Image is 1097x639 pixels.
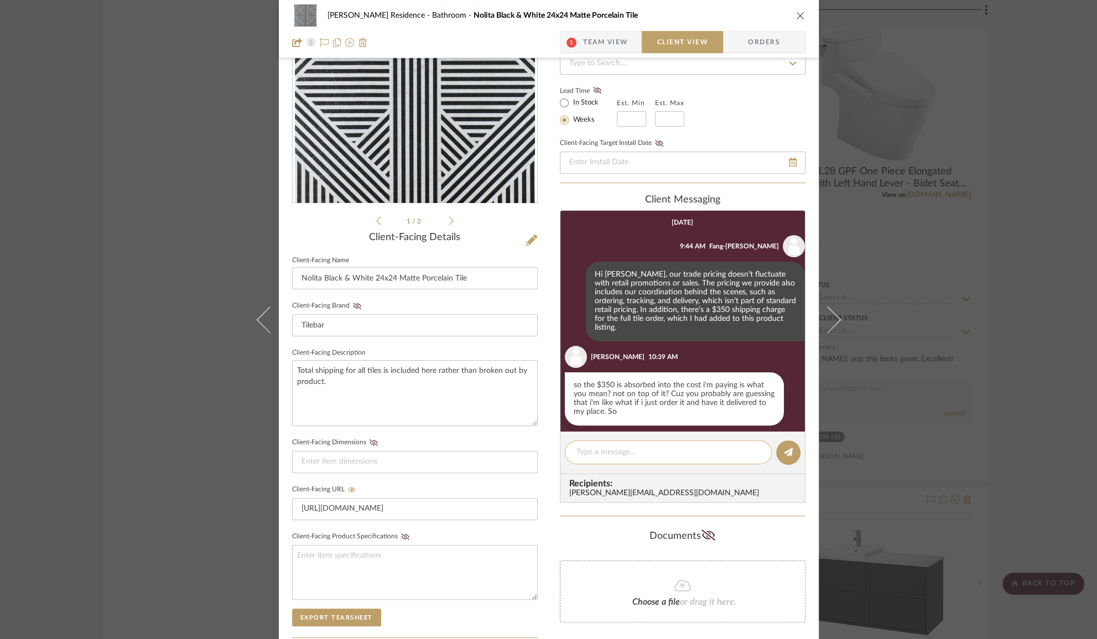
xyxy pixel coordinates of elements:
[571,98,599,108] label: In Stock
[292,451,538,473] input: Enter item dimensions
[586,262,805,341] div: Hi [PERSON_NAME], our trade pricing doesn’t fluctuate with retail promotions or sales. The pricin...
[292,350,366,356] label: Client-Facing Description
[569,479,800,489] span: Recipients:
[292,609,381,626] button: Export Tearsheet
[560,527,805,545] div: Documents
[292,439,381,446] label: Client-Facing Dimensions
[292,314,538,336] input: Enter Client-Facing Brand
[736,31,792,53] span: Orders
[591,352,644,362] div: [PERSON_NAME]
[407,218,412,225] span: 1
[783,235,805,257] img: user_avatar.png
[565,346,587,368] img: user_avatar.png
[680,598,736,606] span: or drag it here.
[292,267,538,289] input: Enter Client-Facing Item Name
[292,258,349,263] label: Client-Facing Name
[560,86,617,96] label: Lead Time
[350,302,365,310] button: Client-Facing Brand
[796,11,805,20] button: close
[345,486,360,493] button: Client-Facing URL
[560,194,805,206] div: client Messaging
[560,139,667,147] label: Client-Facing Target Install Date
[617,99,645,107] label: Est. Min
[474,12,638,19] span: Nolita Black & White 24x24 Matte Porcelain Tile
[292,302,365,310] label: Client-Facing Brand
[292,486,360,493] label: Client-Facing URL
[565,372,784,425] div: so the $350 is absorbed into the cost i'm paying is what you mean? not on top of it? Cuz you prob...
[571,115,595,125] label: Weeks
[680,241,705,251] div: 9:44 AM
[358,38,367,47] img: Remove from project
[412,218,417,225] span: /
[327,12,432,19] span: [PERSON_NAME] Residence
[672,219,693,226] div: [DATE]
[366,439,381,446] button: Client-Facing Dimensions
[566,38,576,48] span: 1
[292,232,538,244] div: Client-Facing Details
[292,498,538,520] input: Enter item URL
[569,489,800,498] div: [PERSON_NAME][EMAIL_ADDRESS][DOMAIN_NAME]
[417,218,423,225] span: 2
[632,598,680,606] span: Choose a file
[652,139,667,147] button: Client-Facing Target Install Date
[709,241,779,251] div: Fang-[PERSON_NAME]
[560,53,805,75] input: Type to Search…
[560,152,805,174] input: Enter Install Date
[432,12,474,19] span: Bathroom
[560,96,617,127] mat-radio-group: Select item type
[655,99,684,107] label: Est. Max
[292,4,319,27] img: c65daca3-b1b5-4bee-bb9e-2c2cfc334feb_48x40.jpg
[590,85,605,96] button: Lead Time
[292,533,413,541] label: Client-Facing Product Specifications
[648,352,678,362] div: 10:39 AM
[583,31,628,53] span: Team View
[398,533,413,541] button: Client-Facing Product Specifications
[657,31,708,53] span: Client View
